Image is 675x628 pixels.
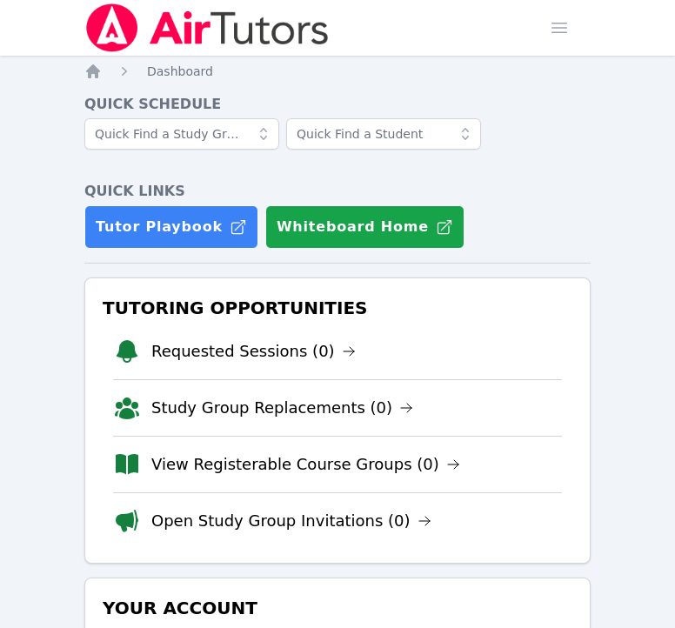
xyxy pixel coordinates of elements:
a: Requested Sessions (0) [151,339,356,364]
a: View Registerable Course Groups (0) [151,452,460,477]
input: Quick Find a Student [286,118,481,150]
input: Quick Find a Study Group [84,118,279,150]
nav: Breadcrumb [84,63,591,80]
h4: Quick Links [84,181,591,202]
img: Air Tutors [84,3,331,52]
h3: Your Account [99,592,576,624]
h4: Quick Schedule [84,94,591,115]
a: Study Group Replacements (0) [151,396,413,420]
button: Whiteboard Home [265,205,464,249]
a: Tutor Playbook [84,205,258,249]
span: Dashboard [147,64,213,78]
a: Dashboard [147,63,213,80]
a: Open Study Group Invitations (0) [151,509,431,533]
h3: Tutoring Opportunities [99,292,576,324]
